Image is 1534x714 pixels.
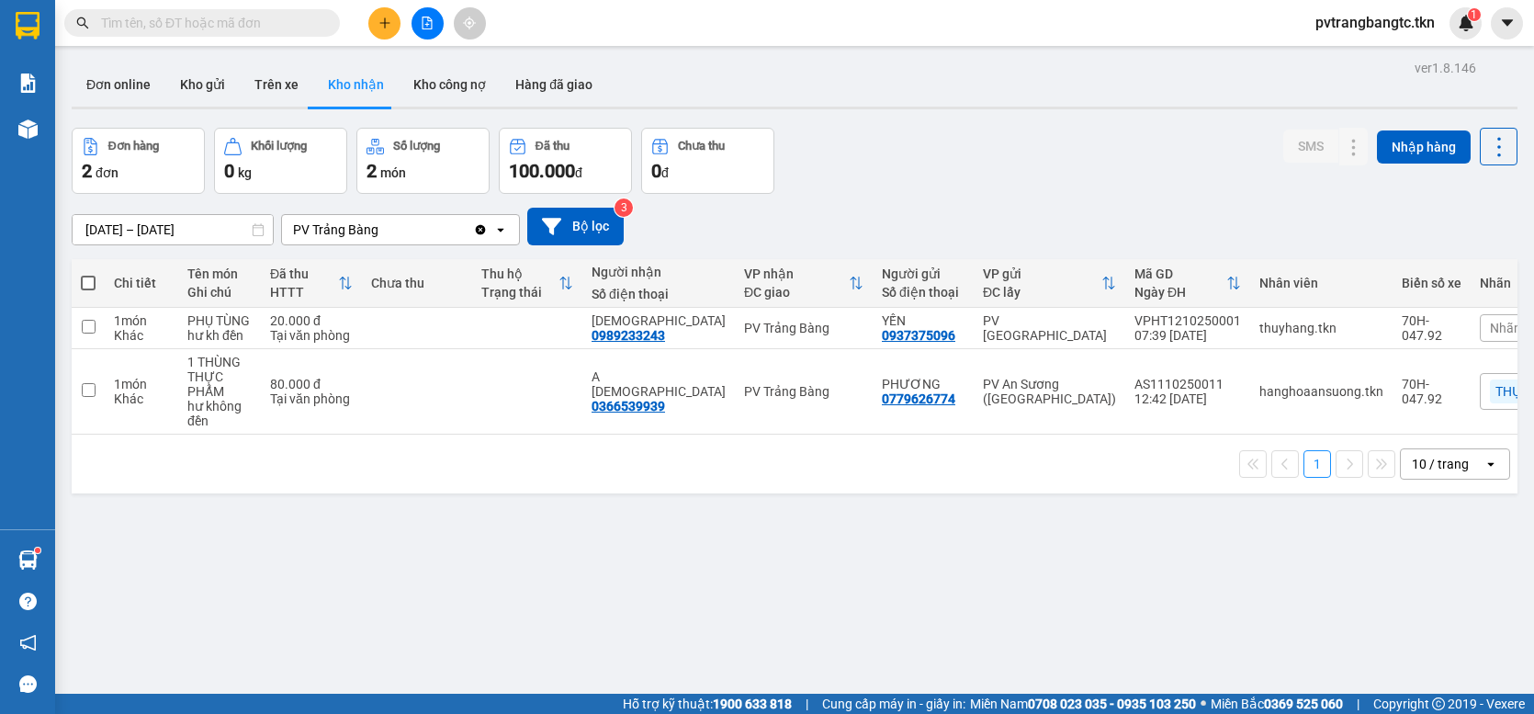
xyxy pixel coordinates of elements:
[493,222,508,237] svg: open
[882,328,955,343] div: 0937375096
[454,7,486,40] button: aim
[744,266,849,281] div: VP nhận
[1301,11,1449,34] span: pvtrangbangtc.tkn
[19,675,37,693] span: message
[822,694,965,714] span: Cung cấp máy in - giấy in:
[378,17,391,29] span: plus
[18,119,38,139] img: warehouse-icon
[1211,694,1343,714] span: Miền Bắc
[101,13,318,33] input: Tìm tên, số ĐT hoặc mã đơn
[463,17,476,29] span: aim
[970,694,1196,714] span: Miền Nam
[96,165,118,180] span: đơn
[108,140,159,153] div: Đơn hàng
[661,165,669,180] span: đ
[356,128,490,194] button: Số lượng2món
[187,328,252,343] div: hư kh đền
[393,140,440,153] div: Số lượng
[1357,694,1359,714] span: |
[806,694,808,714] span: |
[214,128,347,194] button: Khối lượng0kg
[380,165,406,180] span: món
[251,140,307,153] div: Khối lượng
[270,313,353,328] div: 20.000 đ
[1259,276,1383,290] div: Nhân viên
[882,266,964,281] div: Người gửi
[1490,321,1521,335] span: Nhãn
[187,399,252,428] div: hư không đền
[72,62,165,107] button: Đơn online
[592,313,726,328] div: ANH THỪA
[744,321,863,335] div: PV Trảng Bàng
[592,369,726,399] div: A HỮU
[240,62,313,107] button: Trên xe
[114,276,169,290] div: Chi tiết
[1259,321,1383,335] div: thuyhang.tkn
[499,128,632,194] button: Đã thu100.000đ
[368,7,400,40] button: plus
[76,17,89,29] span: search
[983,285,1101,300] div: ĐC lấy
[412,7,444,40] button: file-add
[82,160,92,182] span: 2
[1028,697,1196,711] strong: 0708 023 035 - 0935 103 250
[1468,8,1481,21] sup: 1
[16,12,39,40] img: logo-vxr
[293,221,378,239] div: PV Trảng Bàng
[371,276,463,290] div: Chưa thu
[380,221,382,239] input: Selected PV Trảng Bàng.
[882,313,964,328] div: YẾN
[114,377,169,391] div: 1 món
[882,391,955,406] div: 0779626774
[18,550,38,570] img: warehouse-icon
[472,259,582,308] th: Toggle SortBy
[1458,15,1474,31] img: icon-new-feature
[270,328,353,343] div: Tại văn phòng
[270,285,338,300] div: HTTT
[744,384,863,399] div: PV Trảng Bàng
[1402,377,1461,406] div: 70H-047.92
[1125,259,1250,308] th: Toggle SortBy
[1134,377,1241,391] div: AS1110250011
[592,399,665,414] div: 0366539939
[187,355,252,399] div: 1 THÙNG THỰC PHẨM
[615,198,633,217] sup: 3
[1134,285,1226,300] div: Ngày ĐH
[592,287,726,301] div: Số điện thoại
[1483,457,1498,471] svg: open
[19,593,37,610] span: question-circle
[1412,455,1469,473] div: 10 / trang
[473,222,488,237] svg: Clear value
[1499,15,1516,31] span: caret-down
[1415,58,1476,78] div: ver 1.8.146
[744,285,849,300] div: ĐC giao
[187,285,252,300] div: Ghi chú
[114,313,169,328] div: 1 món
[1303,450,1331,478] button: 1
[187,313,252,328] div: PHỤ TÙNG
[592,328,665,343] div: 0989233243
[1134,328,1241,343] div: 07:39 [DATE]
[735,259,873,308] th: Toggle SortBy
[1377,130,1471,164] button: Nhập hàng
[1134,266,1226,281] div: Mã GD
[270,377,353,391] div: 80.000 đ
[983,377,1116,406] div: PV An Sương ([GEOGRAPHIC_DATA])
[882,285,964,300] div: Số điện thoại
[224,160,234,182] span: 0
[187,266,252,281] div: Tên món
[592,265,726,279] div: Người nhận
[18,74,38,93] img: solution-icon
[1471,8,1477,21] span: 1
[623,694,792,714] span: Hỗ trợ kỹ thuật:
[1134,391,1241,406] div: 12:42 [DATE]
[367,160,377,182] span: 2
[421,17,434,29] span: file-add
[270,391,353,406] div: Tại văn phòng
[73,215,273,244] input: Select a date range.
[114,328,169,343] div: Khác
[19,634,37,652] span: notification
[261,259,362,308] th: Toggle SortBy
[536,140,570,153] div: Đã thu
[641,128,774,194] button: Chưa thu0đ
